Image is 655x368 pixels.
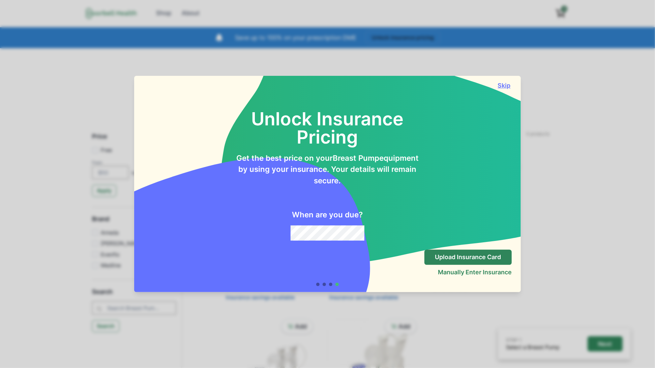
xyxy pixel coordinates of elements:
button: Manually Enter Insurance [438,269,512,276]
h2: When are you due? [292,210,363,219]
p: Upload Insurance Card [435,253,501,261]
button: Upload Insurance Card [424,250,512,265]
p: Get the best price on your Breast Pump equipment by using your insurance. Your details will remai... [235,152,420,186]
h2: Unlock Insurance Pricing [235,92,420,146]
button: Skip [497,82,512,89]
